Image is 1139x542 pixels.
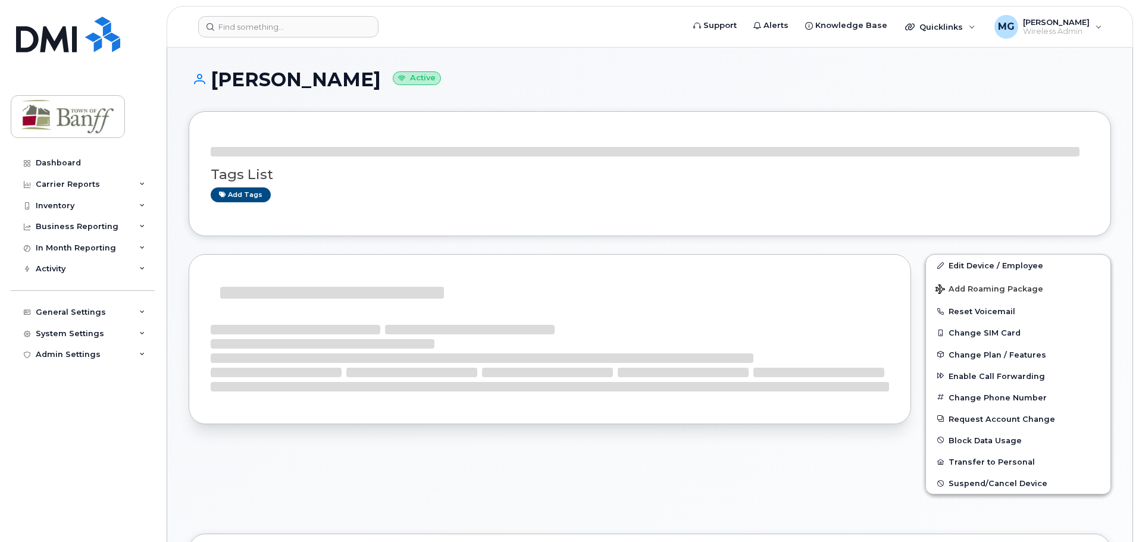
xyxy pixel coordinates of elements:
button: Reset Voicemail [926,300,1110,322]
button: Change Plan / Features [926,344,1110,365]
a: Edit Device / Employee [926,255,1110,276]
span: Suspend/Cancel Device [949,479,1047,488]
button: Add Roaming Package [926,276,1110,300]
span: Enable Call Forwarding [949,371,1045,380]
button: Enable Call Forwarding [926,365,1110,387]
button: Change SIM Card [926,322,1110,343]
span: Add Roaming Package [935,284,1043,296]
h3: Tags List [211,167,1089,182]
button: Suspend/Cancel Device [926,472,1110,494]
a: Add tags [211,187,271,202]
button: Transfer to Personal [926,451,1110,472]
span: Change Plan / Features [949,350,1046,359]
h1: [PERSON_NAME] [189,69,1111,90]
button: Change Phone Number [926,387,1110,408]
small: Active [393,71,441,85]
button: Request Account Change [926,408,1110,430]
button: Block Data Usage [926,430,1110,451]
